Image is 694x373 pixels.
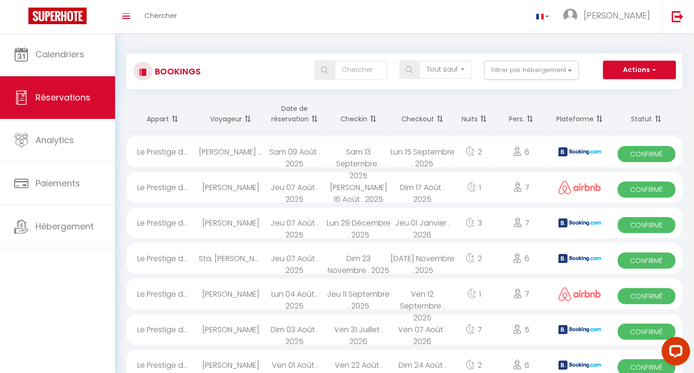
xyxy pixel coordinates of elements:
iframe: LiveChat chat widget [654,333,694,373]
th: Sort by nights [454,96,493,132]
span: Chercher [144,10,177,20]
img: Super Booking [28,8,87,24]
th: Sort by checkout [391,96,454,132]
h3: Bookings [152,61,201,82]
span: Paiements [36,177,80,189]
span: Hébergement [36,220,94,232]
span: Calendriers [36,48,84,60]
span: [PERSON_NAME] [584,9,650,21]
th: Sort by checkin [327,96,391,132]
th: Sort by rentals [126,96,199,132]
span: Analytics [36,134,74,146]
th: Sort by status [610,96,683,132]
th: Sort by booking date [263,96,327,132]
img: logout [672,10,684,22]
img: ... [563,9,578,23]
th: Sort by channel [549,96,610,132]
th: Sort by guest [199,96,263,132]
th: Sort by people [494,96,550,132]
span: Réservations [36,91,90,103]
input: Chercher [335,61,387,80]
button: Actions [603,61,676,80]
button: Filtrer par hébergement [484,61,579,80]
